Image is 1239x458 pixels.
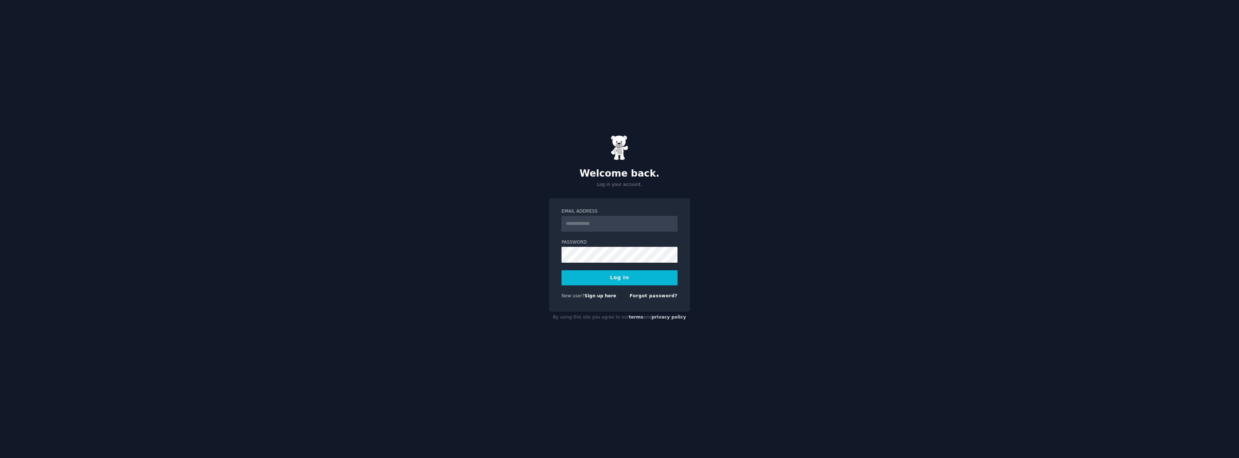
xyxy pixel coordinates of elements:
button: Log In [562,270,677,285]
a: Forgot password? [630,293,677,298]
label: Password [562,239,677,246]
div: By using this site you agree to our and [549,312,690,323]
h2: Welcome back. [549,168,690,179]
span: New user? [562,293,585,298]
label: Email Address [562,208,677,215]
img: Gummy Bear [610,135,629,160]
a: Sign up here [585,293,616,298]
a: terms [629,315,643,320]
a: privacy policy [652,315,686,320]
p: Log in your account. [549,182,690,188]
